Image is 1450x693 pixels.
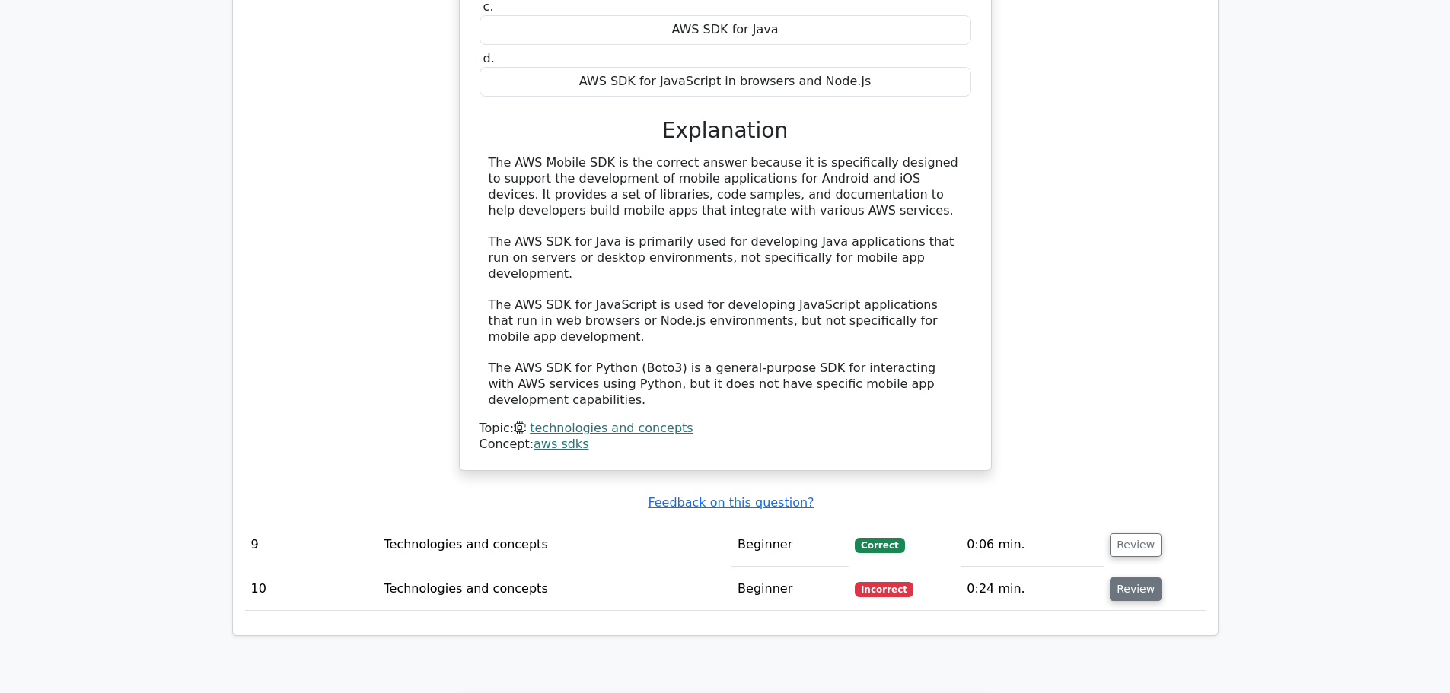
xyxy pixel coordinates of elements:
[648,495,814,510] a: Feedback on this question?
[855,538,904,553] span: Correct
[480,437,971,453] div: Concept:
[378,523,732,567] td: Technologies and concepts
[245,523,378,567] td: 9
[961,523,1104,567] td: 0:06 min.
[483,51,495,65] span: d.
[731,567,849,611] td: Beginner
[534,437,588,451] a: aws sdks
[480,15,971,45] div: AWS SDK for Java
[1110,577,1162,601] button: Review
[480,67,971,97] div: AWS SDK for JavaScript in browsers and Node.js
[378,567,732,611] td: Technologies and concepts
[489,118,962,144] h3: Explanation
[480,421,971,437] div: Topic:
[530,421,693,435] a: technologies and concepts
[961,567,1104,611] td: 0:24 min.
[855,582,913,597] span: Incorrect
[731,523,849,567] td: Beginner
[1110,533,1162,557] button: Review
[489,155,962,408] div: The AWS Mobile SDK is the correct answer because it is specifically designed to support the devel...
[245,567,378,611] td: 10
